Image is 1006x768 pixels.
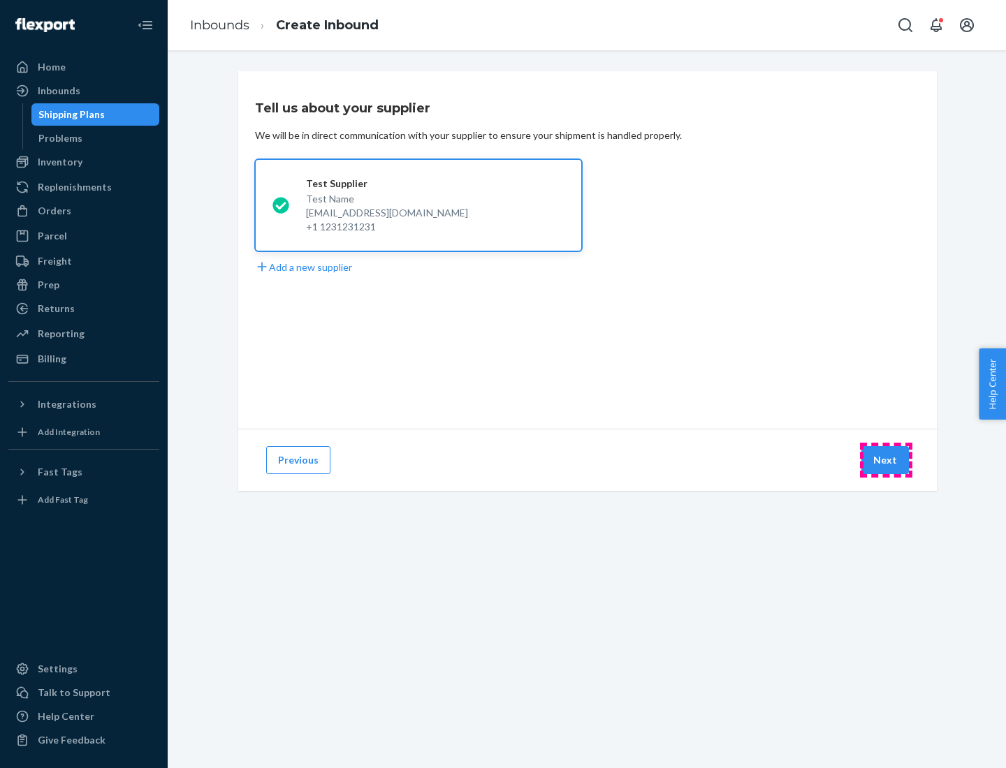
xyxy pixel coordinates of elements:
a: Inbounds [8,80,159,102]
button: Open account menu [953,11,981,39]
div: Inbounds [38,84,80,98]
div: Settings [38,662,78,676]
button: Next [861,446,909,474]
a: Help Center [8,705,159,728]
a: Create Inbound [276,17,379,33]
button: Close Navigation [131,11,159,39]
a: Add Fast Tag [8,489,159,511]
button: Previous [266,446,330,474]
div: Returns [38,302,75,316]
a: Parcel [8,225,159,247]
div: Prep [38,278,59,292]
div: Add Fast Tag [38,494,88,505]
div: Freight [38,254,72,268]
a: Home [8,56,159,78]
button: Fast Tags [8,461,159,483]
h3: Tell us about your supplier [255,99,430,117]
div: Fast Tags [38,465,82,479]
a: Replenishments [8,176,159,198]
button: Add a new supplier [255,260,352,274]
a: Inbounds [190,17,249,33]
a: Billing [8,348,159,370]
div: Reporting [38,327,85,341]
div: Parcel [38,229,67,243]
a: Freight [8,250,159,272]
button: Help Center [979,348,1006,420]
a: Problems [31,127,160,149]
a: Prep [8,274,159,296]
button: Integrations [8,393,159,415]
div: Help Center [38,709,94,723]
button: Open notifications [922,11,950,39]
a: Shipping Plans [31,103,160,126]
div: Give Feedback [38,733,105,747]
div: Home [38,60,66,74]
a: Orders [8,200,159,222]
button: Open Search Box [891,11,919,39]
a: Settings [8,658,159,680]
div: Shipping Plans [38,108,105,121]
div: Inventory [38,155,82,169]
a: Talk to Support [8,681,159,704]
div: Replenishments [38,180,112,194]
div: We will be in direct communication with your supplier to ensure your shipment is handled properly. [255,128,682,142]
ol: breadcrumbs [179,5,390,46]
div: Billing [38,352,66,366]
div: Integrations [38,397,96,411]
a: Inventory [8,151,159,173]
a: Add Integration [8,421,159,443]
div: Problems [38,131,82,145]
div: Orders [38,204,71,218]
div: Add Integration [38,426,100,438]
div: Talk to Support [38,686,110,700]
img: Flexport logo [15,18,75,32]
button: Give Feedback [8,729,159,751]
a: Returns [8,297,159,320]
a: Reporting [8,323,159,345]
